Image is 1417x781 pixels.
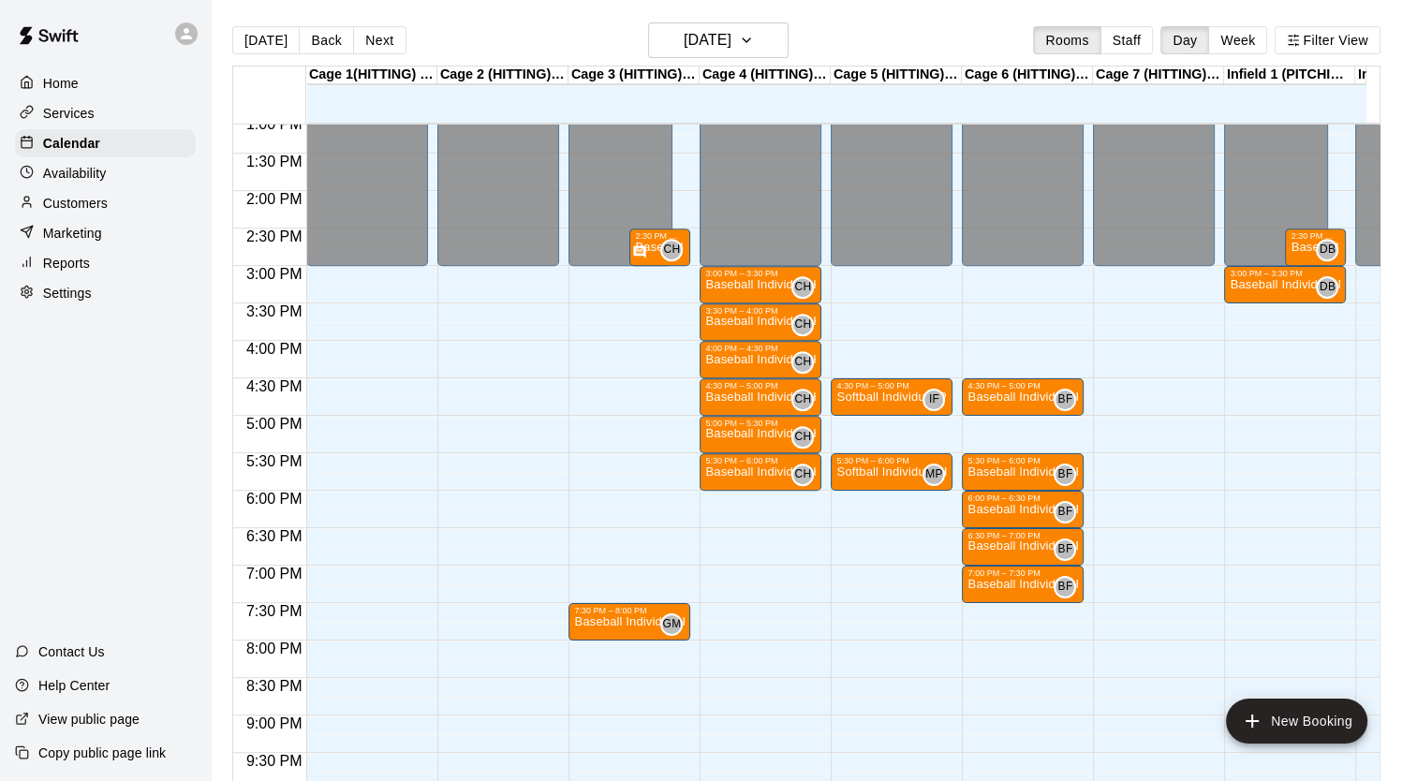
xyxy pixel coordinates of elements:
[799,389,814,411] span: Cory Harris
[38,710,140,729] p: View public page
[705,456,816,465] div: 5:30 PM – 6:00 PM
[1275,26,1380,54] button: Filter View
[831,453,952,491] div: 5:30 PM – 6:00 PM: Softball Individual HITTING - 30 minutes
[1320,278,1336,297] span: DB
[38,676,110,695] p: Help Center
[836,456,947,465] div: 5:30 PM – 6:00 PM
[1285,228,1346,266] div: 2:30 PM – 3:00 PM: Baseball Individual PITCHING - 30 minutes
[1316,239,1338,261] div: Dakota Bacus
[15,189,196,217] a: Customers
[38,642,105,661] p: Contact Us
[700,266,821,303] div: 3:00 PM – 3:30 PM: Baseball Individual HITTING - 30 minutes
[242,641,307,656] span: 8:00 PM
[1316,276,1338,299] div: Dakota Bacus
[242,753,307,769] span: 9:30 PM
[232,26,300,54] button: [DATE]
[568,603,690,641] div: 7:30 PM – 8:00 PM: Baseball Individual HITTING - 30 minutes
[242,678,307,694] span: 8:30 PM
[1093,66,1224,84] div: Cage 7 (HITTING) - TBK
[632,244,647,259] svg: Has notes
[923,389,945,411] div: Ian Fink
[1061,501,1076,523] span: Bradlee Fuhrhop
[1057,465,1072,484] span: BF
[836,381,947,390] div: 4:30 PM – 5:00 PM
[668,613,683,636] span: Gama Martinez
[15,99,196,127] div: Services
[1057,578,1072,597] span: BF
[700,378,821,416] div: 4:30 PM – 5:00 PM: Baseball Individual HITTING - 30 minutes
[648,22,789,58] button: [DATE]
[962,378,1084,416] div: 4:30 PM – 5:00 PM: Baseball Individual HITTING - 30 minutes
[794,316,811,334] span: CH
[967,494,1078,503] div: 6:00 PM – 6:30 PM
[705,381,816,390] div: 4:30 PM – 5:00 PM
[15,129,196,157] div: Calendar
[242,453,307,469] span: 5:30 PM
[299,26,354,54] button: Back
[799,351,814,374] span: Cory Harris
[242,154,307,169] span: 1:30 PM
[660,239,683,261] div: Cory Harris
[1230,269,1340,278] div: 3:00 PM – 3:30 PM
[791,276,814,299] div: Cory Harris
[1224,66,1355,84] div: Infield 1 (PITCHING) - TBK
[1323,276,1338,299] span: Dakota Bacus
[1291,231,1340,241] div: 2:30 PM – 3:00 PM
[15,219,196,247] a: Marketing
[791,314,814,336] div: Cory Harris
[662,615,681,634] span: GM
[1061,464,1076,486] span: Bradlee Fuhrhop
[663,241,680,259] span: CH
[1226,699,1367,744] button: add
[831,378,952,416] div: 4:30 PM – 5:00 PM: Softball Individual PITCHING - 30 minutes
[1054,389,1076,411] div: Bradlee Fuhrhop
[962,566,1084,603] div: 7:00 PM – 7:30 PM: Baseball Individual HITTING - 30 minutes
[242,191,307,207] span: 2:00 PM
[967,456,1078,465] div: 5:30 PM – 6:00 PM
[43,74,79,93] p: Home
[242,228,307,244] span: 2:30 PM
[43,194,108,213] p: Customers
[962,66,1093,84] div: Cage 6 (HITTING) - TBK
[1057,503,1072,522] span: BF
[962,453,1084,491] div: 5:30 PM – 6:00 PM: Baseball Individual HITTING - 30 minutes
[668,239,683,261] span: Cory Harris
[15,69,196,97] div: Home
[1061,389,1076,411] span: Bradlee Fuhrhop
[574,606,685,615] div: 7:30 PM – 8:00 PM
[43,164,107,183] p: Availability
[38,744,166,762] p: Copy public page link
[962,491,1084,528] div: 6:00 PM – 6:30 PM: Baseball Individual HITTING - 30 minutes
[15,279,196,307] a: Settings
[930,464,945,486] span: Maddie Powers
[705,306,816,316] div: 3:30 PM – 4:00 PM
[794,390,811,409] span: CH
[1054,538,1076,561] div: Bradlee Fuhrhop
[15,249,196,277] a: Reports
[705,269,816,278] div: 3:00 PM – 3:30 PM
[660,613,683,636] div: Gama Martinez
[568,66,700,84] div: Cage 3 (HITTING) - TBK
[1100,26,1154,54] button: Staff
[967,381,1078,390] div: 4:30 PM – 5:00 PM
[242,715,307,731] span: 9:00 PM
[705,419,816,428] div: 5:00 PM – 5:30 PM
[242,566,307,582] span: 7:00 PM
[923,464,945,486] div: Maddie Powers
[700,416,821,453] div: 5:00 PM – 5:30 PM: Baseball Individual HITTING - 30 minutes
[353,26,406,54] button: Next
[791,464,814,486] div: Cory Harris
[791,426,814,449] div: Cory Harris
[791,351,814,374] div: Cory Harris
[15,159,196,187] a: Availability
[700,341,821,378] div: 4:00 PM – 4:30 PM: Baseball Individual HITTING - 30 minutes
[242,116,307,132] span: 1:00 PM
[799,464,814,486] span: Cory Harris
[1057,390,1072,409] span: BF
[1033,26,1100,54] button: Rooms
[43,134,100,153] p: Calendar
[1054,464,1076,486] div: Bradlee Fuhrhop
[700,453,821,491] div: 5:30 PM – 6:00 PM: Baseball Individual HITTING - 30 minutes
